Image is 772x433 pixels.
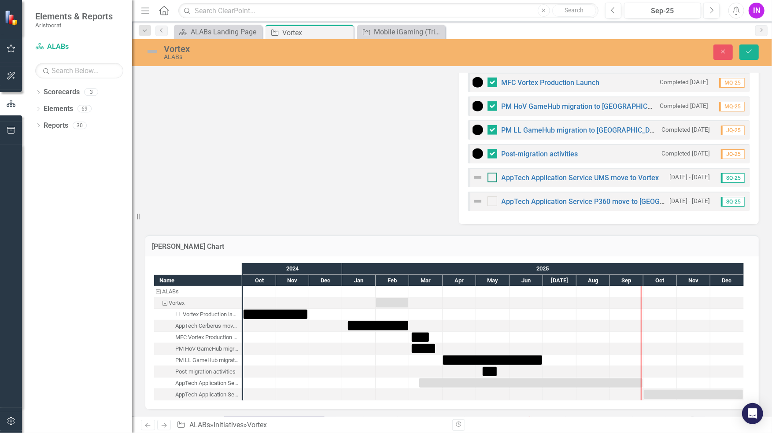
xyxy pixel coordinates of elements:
[154,389,242,400] div: AppTech Application Service P360 move to Vortex
[342,263,744,274] div: 2025
[502,197,708,206] a: AppTech Application Service P360 move to [GEOGRAPHIC_DATA]
[154,377,242,389] div: Task: Start date: 2025-03-10 End date: 2025-09-30
[565,7,584,14] span: Search
[154,320,242,332] div: AppTech Cerberus move to Vortex
[473,172,483,183] img: Not Defined
[35,11,113,22] span: Elements & Reports
[244,310,307,319] div: Task: Start date: 2024-10-01 End date: 2024-11-29
[145,44,159,59] img: Not Defined
[73,122,87,129] div: 30
[473,196,483,207] img: Not Defined
[677,275,710,286] div: Nov
[154,343,242,355] div: Task: Start date: 2025-03-03 End date: 2025-03-25
[576,275,610,286] div: Aug
[154,309,242,320] div: LL Vortex Production launch
[610,275,643,286] div: Sep
[189,421,210,429] a: ALABs
[177,420,445,430] div: » »
[374,26,443,37] div: Mobile iGaming (Tribal MOP)
[412,333,429,342] div: Task: Start date: 2025-03-03 End date: 2025-03-19
[476,275,510,286] div: May
[4,10,20,26] img: ClearPoint Strategy
[176,26,260,37] a: ALABs Landing Page
[154,286,242,297] div: ALABs
[624,3,701,19] button: Sep-25
[552,4,596,17] button: Search
[627,6,698,16] div: Sep-25
[243,263,342,274] div: 2024
[20,46,279,67] li: - Infrastructure, Dev, and UAT testing phases completed successfully.
[502,126,665,134] a: PM LL GameHub migration to [GEOGRAPHIC_DATA]
[419,378,643,388] div: Task: Start date: 2025-03-10 End date: 2025-09-30
[35,22,113,29] small: Aristocrat
[721,149,745,159] span: JQ-25
[348,321,408,330] div: Task: Start date: 2025-01-06 End date: 2025-02-28
[164,54,488,60] div: ALABs
[483,367,497,376] div: Task: Start date: 2025-05-07 End date: 2025-05-20
[412,344,435,353] div: Task: Start date: 2025-03-03 End date: 2025-03-25
[742,403,763,424] div: Open Intercom Messenger
[154,332,242,343] div: Task: Start date: 2025-03-03 End date: 2025-03-19
[2,76,31,83] strong: Outlook:
[719,102,745,111] span: MQ-25
[443,355,542,365] div: Task: Start date: 2025-04-01 End date: 2025-06-30
[154,286,242,297] div: Task: ALABs Start date: 2024-10-01 End date: 2024-10-02
[20,4,279,46] li: - All Product Madness Evergreen Portfolio applications (MFC, HoV GameHub, LL GameHub) successfull...
[84,89,98,96] div: 3
[175,366,236,377] div: Post-migration activities
[20,92,279,103] li: PM Evergreen Applications migration to [GEOGRAPHIC_DATA]
[644,390,743,399] div: Task: Start date: 2025-10-01 End date: 2025-12-31
[721,197,745,207] span: SQ-25
[44,87,80,97] a: Scorecards
[342,275,376,286] div: Jan
[191,26,260,37] div: ALABs Landing Page
[276,275,309,286] div: Nov
[164,44,488,54] div: Vortex
[376,275,409,286] div: Feb
[154,355,242,366] div: Task: Start date: 2025-04-01 End date: 2025-06-30
[409,275,443,286] div: Mar
[721,126,745,135] span: JQ-25
[643,275,677,286] div: Oct
[473,101,483,111] img: Complete
[473,125,483,135] img: Complete
[661,149,710,158] small: Completed [DATE]
[175,309,239,320] div: LL Vortex Production launch
[20,103,279,124] li: ALABs AppTech Application Service UMS migration to Vortex on schedule for [DATE] completion;
[376,298,408,307] div: Task: Start date: 2025-02-01 End date: 2025-02-28
[78,105,92,113] div: 69
[162,286,179,297] div: ALABs
[20,5,214,13] strong: PM Evergreen Applications migration to Vortex completed
[282,27,351,38] div: Vortex
[502,150,578,158] a: Post-migration activities
[175,332,239,343] div: MFC Vortex Production Launch
[660,102,708,110] small: Completed [DATE]
[218,93,272,101] strong: 100% complete;
[175,355,239,366] div: PM LL GameHub migration to [GEOGRAPHIC_DATA]
[20,48,231,55] strong: ALABs AppTech Application Services (UMS) migration on track
[35,63,123,78] input: Search Below...
[502,78,600,87] a: MFC Vortex Production Launch
[154,332,242,343] div: MFC Vortex Production Launch
[749,3,765,19] div: IN
[473,148,483,159] img: Complete
[154,309,242,320] div: Task: Start date: 2024-10-01 End date: 2024-11-29
[154,366,242,377] div: Task: Start date: 2025-05-07 End date: 2025-05-20
[660,78,708,86] small: Completed [DATE]
[710,275,744,286] div: Dec
[154,297,242,309] div: Task: Start date: 2025-02-01 End date: 2025-02-28
[152,243,752,251] h3: [PERSON_NAME] Chart
[154,355,242,366] div: PM LL GameHub migration to Vortex
[175,377,239,389] div: AppTech Application Service UMS move to Vortex
[359,26,443,37] a: Mobile iGaming (Tribal MOP)
[247,421,267,429] div: Vortex
[154,389,242,400] div: Task: Start date: 2025-10-01 End date: 2025-12-31
[243,275,276,286] div: Oct
[154,320,242,332] div: Task: Start date: 2025-01-06 End date: 2025-02-28
[154,297,242,309] div: Vortex
[309,275,342,286] div: Dec
[44,121,68,131] a: Reports
[543,275,576,286] div: Jul
[175,343,239,355] div: PM HoV GameHub migration to [GEOGRAPHIC_DATA]
[35,42,123,52] a: ALABs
